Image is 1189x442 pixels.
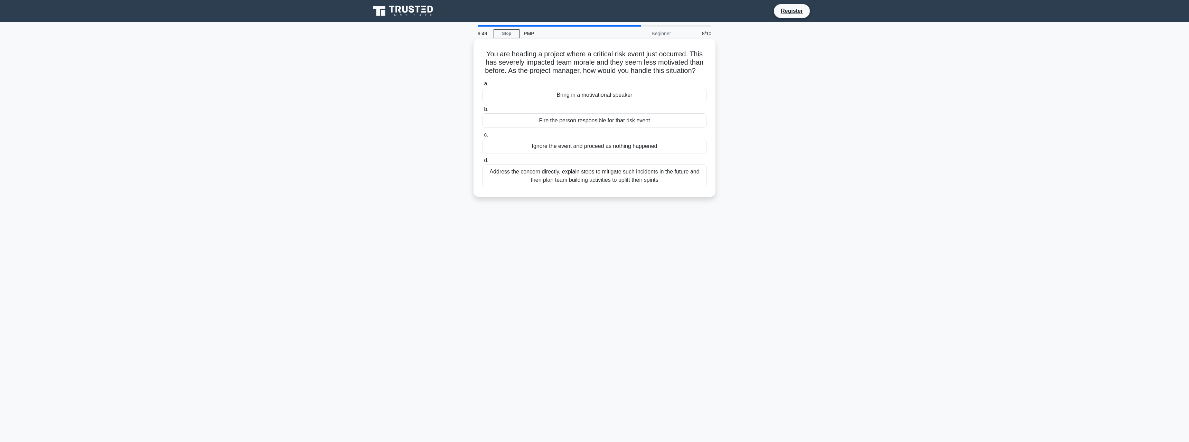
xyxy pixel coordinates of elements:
[483,113,706,128] div: Fire the person responsible for that risk event
[484,106,488,112] span: b.
[483,139,706,153] div: Ignore the event and proceed as nothing happened
[483,88,706,102] div: Bring in a motivational speaker
[484,132,488,138] span: c.
[482,50,707,75] h5: You are heading a project where a critical risk event just occurred. This has severely impacted t...
[519,27,615,40] div: PMP
[615,27,675,40] div: Beginner
[494,29,519,38] a: Stop
[484,157,488,163] span: d.
[675,27,715,40] div: 8/10
[777,7,807,15] a: Register
[483,164,706,187] div: Address the concern directly, explain steps to mitigate such incidents in the future and then pla...
[474,27,494,40] div: 9:49
[484,81,488,86] span: a.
